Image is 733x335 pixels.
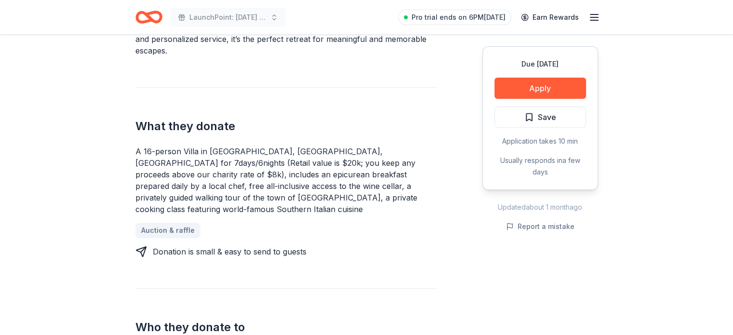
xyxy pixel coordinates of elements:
div: A 16-person Villa in [GEOGRAPHIC_DATA], [GEOGRAPHIC_DATA], [GEOGRAPHIC_DATA] for 7days/6nights (R... [135,146,436,215]
div: Updated about 1 month ago [482,201,598,213]
span: LaunchPoint: [DATE] Connection [189,12,267,23]
button: Apply [494,78,586,99]
span: Pro trial ends on 6PM[DATE] [412,12,506,23]
a: Auction & raffle [135,223,200,238]
div: Donation is small & easy to send to guests [153,246,307,257]
h2: What they donate [135,119,436,134]
button: Report a mistake [506,221,574,232]
a: Pro trial ends on 6PM[DATE] [398,10,511,25]
span: Save [538,111,556,123]
div: Application takes 10 min [494,135,586,147]
div: Due [DATE] [494,58,586,70]
a: Home [135,6,162,28]
button: LaunchPoint: [DATE] Connection [170,8,286,27]
div: Usually responds in a few days [494,155,586,178]
button: Save [494,107,586,128]
a: Earn Rewards [515,9,585,26]
h2: Who they donate to [135,320,436,335]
